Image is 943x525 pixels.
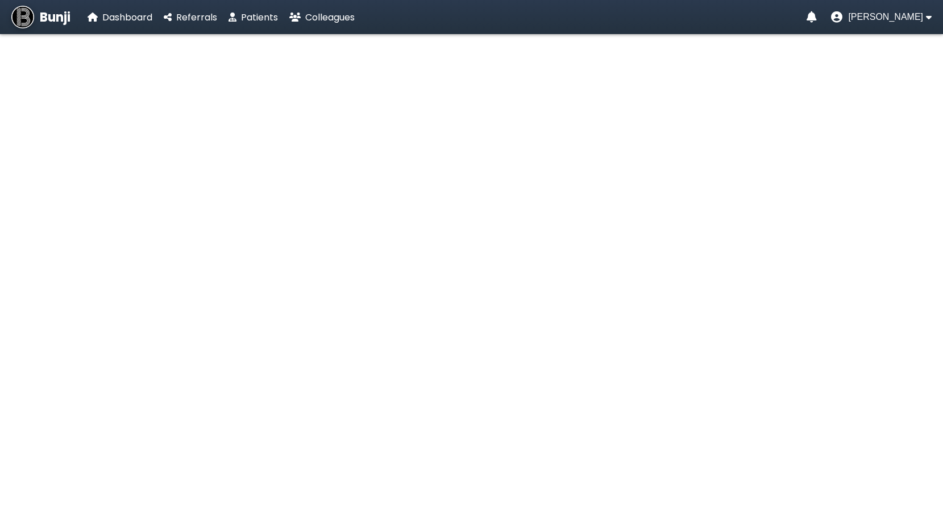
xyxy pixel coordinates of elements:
[11,6,34,28] img: Bunji Dental Referral Management
[305,11,355,24] span: Colleagues
[807,11,817,23] a: Notifications
[176,11,217,24] span: Referrals
[229,10,278,24] a: Patients
[88,10,152,24] a: Dashboard
[102,11,152,24] span: Dashboard
[241,11,278,24] span: Patients
[289,10,355,24] a: Colleagues
[848,12,923,22] span: [PERSON_NAME]
[11,6,70,28] a: Bunji
[40,8,70,27] span: Bunji
[164,10,217,24] a: Referrals
[831,11,932,23] button: User menu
